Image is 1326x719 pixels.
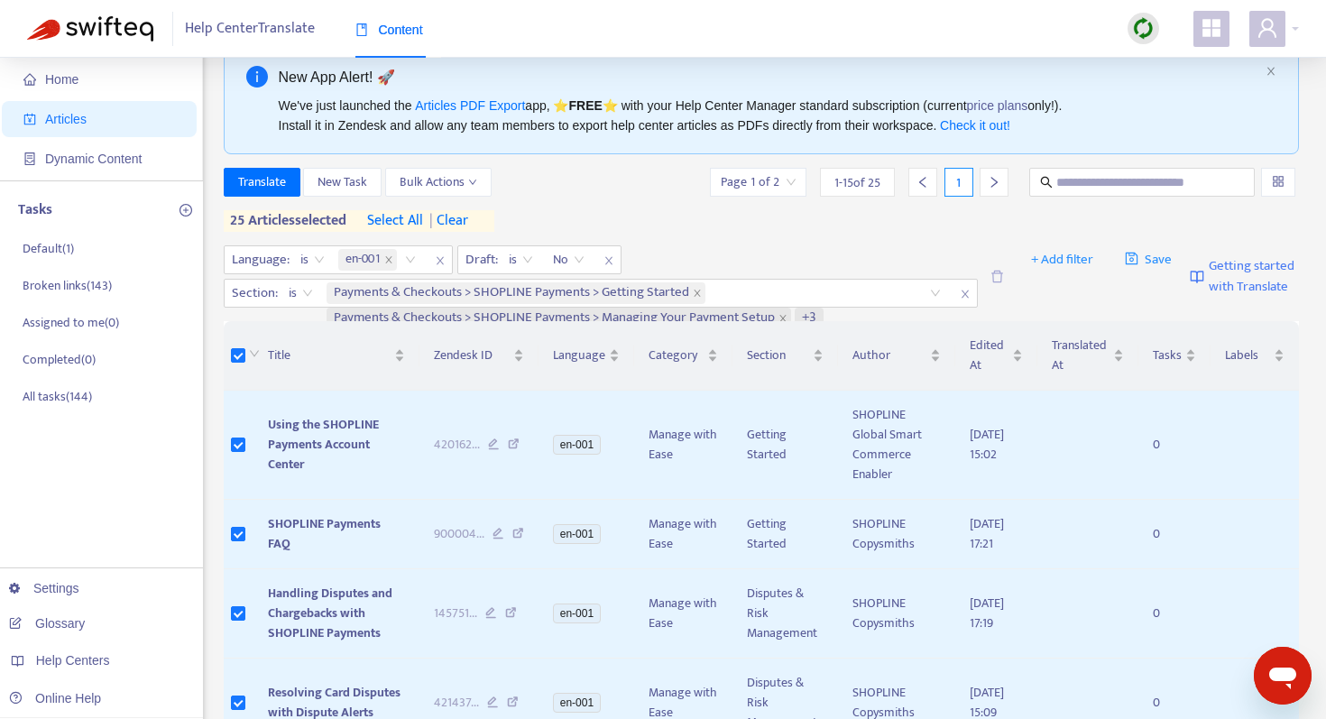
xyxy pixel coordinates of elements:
[838,391,955,500] td: SHOPLINE Global Smart Commerce Enabler
[185,12,315,46] span: Help Center Translate
[9,691,101,705] a: Online Help
[970,424,1004,465] span: [DATE] 15:02
[23,113,36,125] span: account-book
[732,569,838,659] td: Disputes & Risk Management
[238,172,286,192] span: Translate
[327,282,705,304] span: Payments & Checkouts > SHOPLINE Payments > Getting Started
[468,178,477,187] span: down
[838,321,955,391] th: Author
[1190,270,1204,284] img: image-link
[434,604,477,623] span: 145751 ...
[988,176,1000,189] span: right
[279,66,1259,88] div: New App Alert! 🚀
[224,210,347,232] span: 25 articles selected
[539,321,634,391] th: Language
[509,246,533,273] span: is
[1257,17,1278,39] span: user
[553,435,601,455] span: en-001
[268,583,392,643] span: Handling Disputes and Chargebacks with SHOPLINE Payments
[434,435,480,455] span: 420162 ...
[1254,647,1312,705] iframe: メッセージングウィンドウの起動ボタン、進行中の会話
[434,693,479,713] span: 421437 ...
[916,176,929,189] span: left
[944,168,973,197] div: 1
[385,168,492,197] button: Bulk Actionsdown
[1037,321,1138,391] th: Translated At
[967,98,1028,113] a: price plans
[838,500,955,569] td: SHOPLINE Copysmiths
[9,616,85,631] a: Glossary
[334,282,689,304] span: Payments & Checkouts > SHOPLINE Payments > Getting Started
[23,313,119,332] p: Assigned to me ( 0 )
[1266,66,1276,77] span: close
[27,16,153,41] img: Swifteq
[434,524,484,544] span: 900004 ...
[1125,252,1138,265] span: save
[970,593,1004,633] span: [DATE] 17:19
[553,604,601,623] span: en-001
[553,524,601,544] span: en-001
[224,168,300,197] button: Translate
[428,250,452,272] span: close
[225,246,292,273] span: Language :
[434,346,510,365] span: Zendesk ID
[1138,569,1211,659] td: 0
[419,321,539,391] th: Zendesk ID
[423,210,468,232] span: clear
[1111,245,1186,274] button: saveSave
[36,653,110,668] span: Help Centers
[990,270,1004,283] span: delete
[45,112,87,126] span: Articles
[18,199,52,221] p: Tasks
[553,246,585,273] span: No
[1018,245,1107,274] button: + Add filter
[23,387,92,406] p: All tasks ( 144 )
[970,336,1008,375] span: Edited At
[1125,249,1173,271] span: Save
[268,414,379,475] span: Using the SHOPLINE Payments Account Center
[940,118,1010,133] a: Check it out!
[225,280,281,307] span: Section :
[802,308,816,329] span: +3
[1225,346,1270,365] span: Labels
[1138,500,1211,569] td: 0
[415,98,525,113] a: Articles PDF Export
[834,173,880,192] span: 1 - 15 of 25
[384,255,393,264] span: close
[649,346,704,365] span: Category
[732,500,838,569] td: Getting Started
[23,73,36,86] span: home
[355,23,423,37] span: Content
[852,346,926,365] span: Author
[268,513,381,554] span: SHOPLINE Payments FAQ
[693,289,702,298] span: close
[334,308,775,329] span: Payments & Checkouts > SHOPLINE Payments > Managing Your Payment Setup
[970,513,1004,554] span: [DATE] 17:21
[732,391,838,500] td: Getting Started
[953,283,977,305] span: close
[1031,249,1093,271] span: + Add filter
[289,280,313,307] span: is
[246,66,268,88] span: info-circle
[300,246,325,273] span: is
[303,168,382,197] button: New Task
[1209,256,1299,297] span: Getting started with Translate
[553,693,601,713] span: en-001
[45,72,78,87] span: Home
[23,239,74,258] p: Default ( 1 )
[249,348,260,359] span: down
[1138,391,1211,500] td: 0
[355,23,368,36] span: book
[795,308,824,329] span: +3
[279,96,1259,135] div: We've just launched the app, ⭐ ⭐️ with your Help Center Manager standard subscription (current on...
[597,250,621,272] span: close
[1138,321,1211,391] th: Tasks
[458,246,501,273] span: Draft :
[634,391,733,500] td: Manage with Ease
[253,321,420,391] th: Title
[23,152,36,165] span: container
[634,321,733,391] th: Category
[180,204,192,217] span: plus-circle
[634,500,733,569] td: Manage with Ease
[1052,336,1110,375] span: Translated At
